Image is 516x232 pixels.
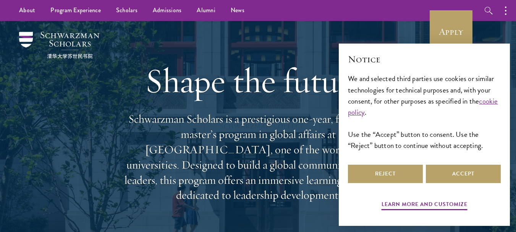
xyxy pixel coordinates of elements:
[348,96,498,118] a: cookie policy
[348,53,501,66] h2: Notice
[426,165,501,183] button: Accept
[382,200,467,211] button: Learn more and customize
[19,32,99,58] img: Schwarzman Scholars
[348,165,423,183] button: Reject
[121,112,396,203] p: Schwarzman Scholars is a prestigious one-year, fully funded master’s program in global affairs at...
[121,59,396,102] h1: Shape the future.
[348,73,501,151] div: We and selected third parties use cookies or similar technologies for technical purposes and, wit...
[430,10,472,53] a: Apply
